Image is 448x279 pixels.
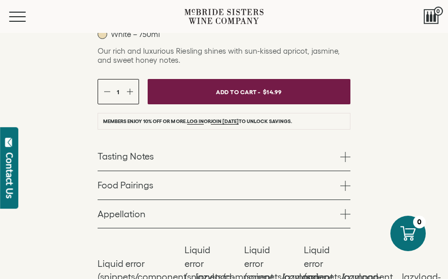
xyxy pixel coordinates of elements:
[98,47,340,64] span: Our rich and luxurious Riesling shines with sun-kissed apricot, jasmine, and sweet honey notes.
[9,12,46,22] button: Mobile Menu Trigger
[211,118,239,125] a: join [DATE]
[5,152,15,198] div: Contact Us
[98,142,350,171] a: Tasting Notes
[98,113,350,130] li: Members enjoy 10% off or more. or to unlock savings.
[98,200,350,228] a: Appellation
[216,85,260,99] span: Add To Cart -
[117,89,119,95] span: 1
[148,79,350,104] button: Add To Cart - $14.99
[434,7,443,16] span: 0
[413,216,426,228] div: 0
[98,29,160,39] p: White – 750ml
[263,85,282,99] span: $14.99
[187,118,204,125] a: Log in
[98,171,350,200] a: Food Pairings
